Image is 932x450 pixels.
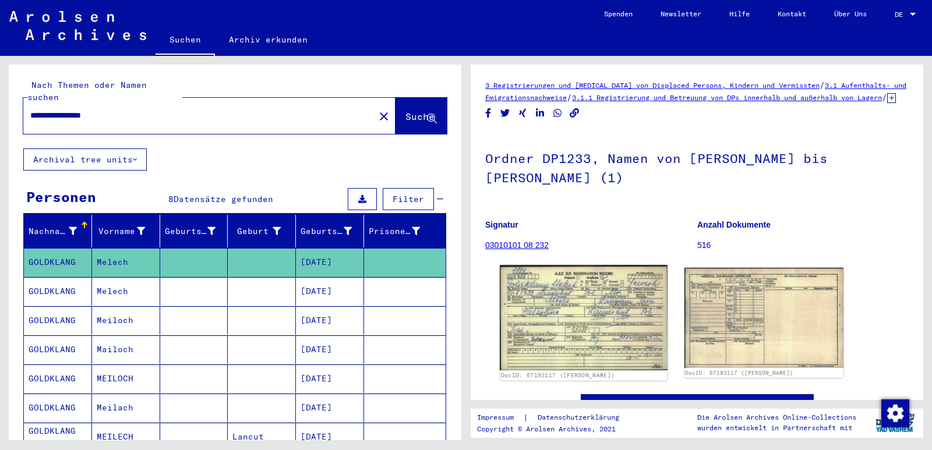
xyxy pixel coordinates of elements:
button: Archival tree units [23,148,147,171]
a: See comments created before [DATE] [608,398,786,410]
span: Suche [405,111,435,122]
a: 03010101 08 232 [485,240,549,250]
button: Share on LinkedIn [534,106,546,121]
div: Vorname [97,222,160,240]
mat-cell: [DATE] [296,394,364,422]
button: Share on WhatsApp [552,106,564,121]
div: Geburtsdatum [301,225,352,238]
mat-cell: MEILOCH [92,364,160,393]
span: / [567,92,572,102]
p: 516 [697,239,909,251]
mat-cell: [DATE] [296,277,364,306]
mat-header-cell: Geburt‏ [228,215,296,247]
mat-header-cell: Vorname [92,215,160,247]
mat-cell: [DATE] [296,248,364,277]
mat-cell: Meiloch [92,306,160,335]
p: Die Arolsen Archives Online-Collections [697,412,856,423]
mat-cell: GOLDKLANG [24,306,92,335]
a: 3.1.1 Registrierung und Betreuung von DPs innerhalb und außerhalb von Lagern [572,93,882,102]
div: | [477,412,633,424]
div: Geburtsdatum [301,222,366,240]
div: Prisoner # [369,222,435,240]
mat-header-cell: Geburtsdatum [296,215,364,247]
mat-cell: [DATE] [296,364,364,393]
img: Arolsen_neg.svg [9,11,146,40]
span: Datensätze gefunden [174,194,273,204]
img: 002.jpg [684,268,844,367]
mat-icon: close [377,109,391,123]
mat-cell: GOLDKLANG [24,335,92,364]
h1: Ordner DP1233, Namen von [PERSON_NAME] bis [PERSON_NAME] (1) [485,132,909,202]
p: wurden entwickelt in Partnerschaft mit [697,423,856,433]
mat-header-cell: Geburtsname [160,215,228,247]
a: Archiv erkunden [215,26,322,54]
a: 3 Registrierungen und [MEDICAL_DATA] von Displaced Persons, Kindern und Vermissten [485,81,820,90]
mat-cell: Melech [92,248,160,277]
div: Geburt‏ [232,225,281,238]
mat-cell: [DATE] [296,306,364,335]
img: Zustimmung ändern [881,399,909,427]
mat-cell: GOLDKLANG [24,248,92,277]
div: Nachname [29,222,91,240]
img: 001.jpg [500,265,667,371]
mat-cell: Melech [92,277,160,306]
mat-cell: GOLDKLANG [24,394,92,422]
button: Clear [372,104,396,127]
mat-cell: Meilach [92,394,160,422]
div: Nachname [29,225,77,238]
span: DE [895,10,908,19]
button: Suche [396,98,447,134]
b: Anzahl Dokumente [697,220,771,229]
a: DocID: 67193117 ([PERSON_NAME]) [501,372,615,379]
div: Geburtsname [165,225,216,238]
p: Copyright © Arolsen Archives, 2021 [477,424,633,434]
a: DocID: 67193117 ([PERSON_NAME]) [685,370,793,376]
span: 8 [168,194,174,204]
button: Share on Twitter [499,106,511,121]
div: Zustimmung ändern [881,399,909,427]
mat-cell: GOLDKLANG [24,364,92,393]
a: Datenschutzerklärung [528,412,633,424]
a: Suchen [156,26,215,56]
mat-header-cell: Nachname [24,215,92,247]
span: / [882,92,887,102]
div: Vorname [97,225,145,238]
div: Prisoner # [369,225,420,238]
a: Impressum [477,412,523,424]
button: Share on Facebook [482,106,495,121]
span: Filter [393,194,424,204]
mat-label: Nach Themen oder Namen suchen [27,80,147,102]
mat-cell: Mailoch [92,335,160,364]
span: / [820,80,825,90]
mat-cell: [DATE] [296,335,364,364]
div: Geburtsname [165,222,231,240]
b: Signatur [485,220,518,229]
div: Geburt‏ [232,222,295,240]
img: yv_logo.png [873,408,917,437]
button: Copy link [569,106,581,121]
button: Filter [383,188,434,210]
mat-header-cell: Prisoner # [364,215,446,247]
div: Personen [26,186,96,207]
mat-cell: GOLDKLANG [24,277,92,306]
button: Share on Xing [517,106,529,121]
